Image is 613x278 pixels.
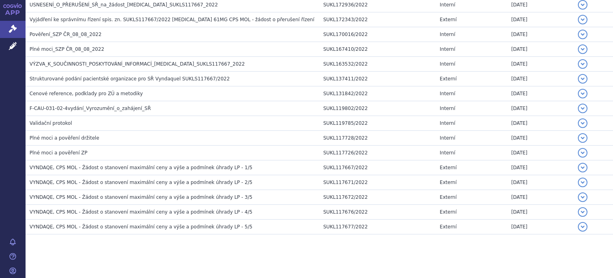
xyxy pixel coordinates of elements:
[319,146,436,160] td: SUKL117726/2022
[507,57,574,72] td: [DATE]
[30,91,143,96] span: Cenové reference, podklady pro ZÚ a metodiky
[319,57,436,72] td: SUKL163532/2022
[440,135,455,141] span: Interní
[507,175,574,190] td: [DATE]
[507,190,574,205] td: [DATE]
[30,17,314,22] span: Vyjádření ke správnímu řízení spis. zn. SUKLS117667/2022 Vyndaqel 61MG CPS MOL - žádost o přeruše...
[507,160,574,175] td: [DATE]
[319,205,436,220] td: SUKL117676/2022
[507,205,574,220] td: [DATE]
[30,165,252,170] span: VYNDAQE, CPS MOL - Žádost o stanovení maximální ceny a výše a podmínek úhrady LP - 1/5
[30,209,252,215] span: VYNDAQE, CPS MOL - Žádost o stanovení maximální ceny a výše a podmínek úhrady LP - 4/5
[507,27,574,42] td: [DATE]
[30,150,87,156] span: Plné moci a pověření ZP
[319,72,436,86] td: SUKL137411/2022
[507,12,574,27] td: [DATE]
[578,133,587,143] button: detail
[440,180,457,185] span: Externí
[319,160,436,175] td: SUKL117667/2022
[578,15,587,24] button: detail
[578,163,587,172] button: detail
[440,61,455,67] span: Interní
[440,32,455,37] span: Interní
[440,194,457,200] span: Externí
[440,17,457,22] span: Externí
[319,27,436,42] td: SUKL170016/2022
[440,165,457,170] span: Externí
[578,192,587,202] button: detail
[578,44,587,54] button: detail
[440,91,455,96] span: Interní
[440,2,455,8] span: Interní
[440,209,457,215] span: Externí
[30,46,104,52] span: Plné moci_SZP ČR_08_08_2022
[30,224,252,230] span: VYNDAQE, CPS MOL - Žádost o stanovení maximální ceny a výše a podmínek úhrady LP - 5/5
[319,86,436,101] td: SUKL131842/2022
[578,59,587,69] button: detail
[578,89,587,98] button: detail
[440,224,457,230] span: Externí
[507,101,574,116] td: [DATE]
[507,116,574,131] td: [DATE]
[319,116,436,131] td: SUKL119785/2022
[507,220,574,234] td: [DATE]
[30,106,151,111] span: F-CAU-031-02-4vydání_Vyrozumění_o_zahájení_SŘ
[578,148,587,158] button: detail
[578,118,587,128] button: detail
[578,207,587,217] button: detail
[319,131,436,146] td: SUKL117728/2022
[507,86,574,101] td: [DATE]
[319,12,436,27] td: SUKL172343/2022
[30,135,99,141] span: Plné moci a pověření držitele
[578,222,587,232] button: detail
[319,42,436,57] td: SUKL167410/2022
[30,2,218,8] span: USNESENÍ_O_PŘERUŠENÍ_SŘ_na_žádost_VYNDAQEL_SUKLS117667_2022
[30,194,252,200] span: VYNDAQE, CPS MOL - Žádost o stanovení maximální ceny a výše a podmínek úhrady LP - 3/5
[319,175,436,190] td: SUKL117671/2022
[319,101,436,116] td: SUKL119802/2022
[578,104,587,113] button: detail
[440,76,457,82] span: Externí
[440,106,455,111] span: Interní
[440,120,455,126] span: Interní
[507,42,574,57] td: [DATE]
[319,190,436,205] td: SUKL117672/2022
[30,32,101,37] span: Pověření_SZP ČR_08_08_2022
[578,178,587,187] button: detail
[30,76,230,82] span: Strukturované podání pacientské organizace pro SŘ Vyndaquel SUKLS117667/2022
[507,72,574,86] td: [DATE]
[507,131,574,146] td: [DATE]
[578,74,587,84] button: detail
[578,30,587,39] button: detail
[319,220,436,234] td: SUKL117677/2022
[440,150,455,156] span: Interní
[440,46,455,52] span: Interní
[30,120,72,126] span: Validační protokol
[30,180,252,185] span: VYNDAQE, CPS MOL - Žádost o stanovení maximální ceny a výše a podmínek úhrady LP - 2/5
[30,61,245,67] span: VÝZVA_K_SOUČINNOSTI_POSKYTOVÁNÍ_INFORMACÍ_VYNDAQEL_SUKLS117667_2022
[507,146,574,160] td: [DATE]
